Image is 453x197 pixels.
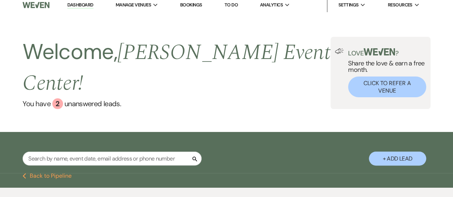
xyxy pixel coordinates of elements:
a: Bookings [180,2,202,8]
button: Click to Refer a Venue [348,77,426,97]
div: Share the love & earn a free month. [344,48,426,97]
h2: Welcome, [23,37,331,98]
a: Dashboard [67,2,93,9]
div: 2 [52,98,63,109]
span: Resources [387,1,412,9]
span: [PERSON_NAME] Event Center ! [23,36,330,100]
img: weven-logo-green.svg [363,48,395,55]
a: You have 2 unanswered leads. [23,98,331,109]
button: + Add Lead [369,152,426,166]
span: Manage Venues [116,1,151,9]
button: Back to Pipeline [23,173,72,179]
p: Love ? [348,48,426,56]
a: To Do [225,2,238,8]
input: Search by name, event date, email address or phone number [23,152,202,166]
span: Analytics [260,1,283,9]
span: Settings [338,1,358,9]
img: loud-speaker-illustration.svg [335,48,344,54]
